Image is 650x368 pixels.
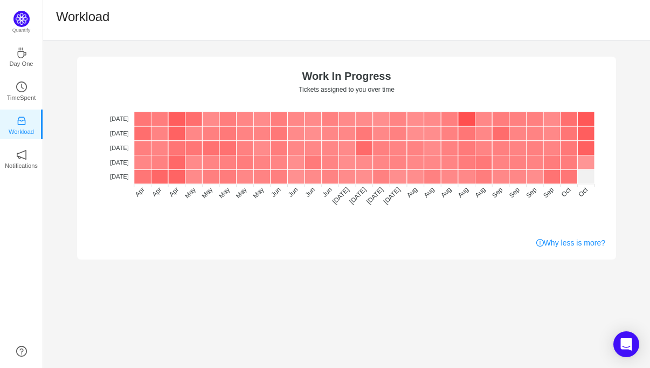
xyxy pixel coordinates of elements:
[321,186,334,199] tspan: Jun
[16,47,27,58] i: icon: coffee
[16,153,27,163] a: icon: notificationNotifications
[405,186,419,199] tspan: Aug
[423,186,436,199] tspan: Aug
[9,127,34,137] p: Workload
[110,159,129,166] tspan: [DATE]
[613,331,639,357] div: Open Intercom Messenger
[490,186,504,199] tspan: Sep
[287,186,300,199] tspan: Jun
[150,186,163,198] tspan: Apr
[183,186,197,200] tspan: May
[536,239,544,247] i: icon: info-circle
[251,186,265,200] tspan: May
[299,86,395,93] text: Tickets assigned to you over time
[16,115,27,126] i: icon: inbox
[217,186,231,200] tspan: May
[56,9,109,25] h1: Workload
[365,186,385,206] tspan: [DATE]
[9,59,33,69] p: Day One
[168,186,180,198] tspan: Apr
[110,130,129,137] tspan: [DATE]
[560,186,573,199] tspan: Oct
[536,237,605,249] a: Why less is more?
[12,27,31,35] p: Quantify
[457,186,470,199] tspan: Aug
[542,186,555,199] tspan: Sep
[200,186,215,200] tspan: May
[134,186,146,198] tspan: Apr
[110,115,129,122] tspan: [DATE]
[331,186,351,206] tspan: [DATE]
[382,186,402,206] tspan: [DATE]
[16,119,27,130] a: icon: inboxWorkload
[110,145,129,151] tspan: [DATE]
[508,186,521,199] tspan: Sep
[348,186,368,206] tspan: [DATE]
[269,186,282,199] tspan: Jun
[7,93,36,103] p: TimeSpent
[110,173,129,180] tspan: [DATE]
[439,186,453,199] tspan: Aug
[302,70,391,82] text: Work In Progress
[525,186,538,199] tspan: Sep
[304,186,317,199] tspan: Jun
[16,81,27,92] i: icon: clock-circle
[16,149,27,160] i: icon: notification
[577,186,590,199] tspan: Oct
[16,85,27,96] a: icon: clock-circleTimeSpent
[5,161,38,171] p: Notifications
[16,346,27,357] a: icon: question-circle
[13,11,30,27] img: Quantify
[473,186,487,199] tspan: Aug
[234,186,248,200] tspan: May
[16,51,27,62] a: icon: coffeeDay One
